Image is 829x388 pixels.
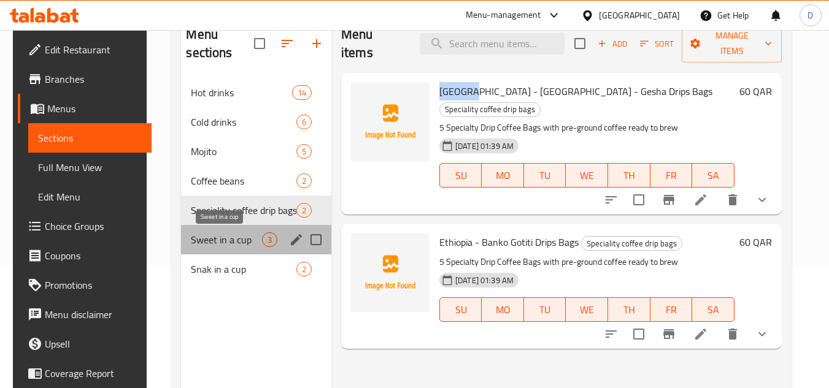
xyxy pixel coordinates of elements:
[581,236,682,251] div: Speciality coffee drip bags
[613,167,646,184] span: TH
[45,278,142,292] span: Promotions
[637,34,677,53] button: Sort
[263,234,277,246] span: 3
[18,64,152,94] a: Branches
[45,307,142,322] span: Menu disclaimer
[47,101,142,116] span: Menus
[297,264,311,275] span: 2
[45,72,142,86] span: Branches
[596,185,626,215] button: sort-choices
[613,301,646,319] span: TH
[755,192,769,207] svg: Show Choices
[191,173,296,188] span: Coffee beans
[450,275,519,286] span: [DATE] 01:39 AM
[566,297,608,322] button: WE
[529,301,561,319] span: TU
[28,153,152,182] a: Full Menu View
[191,203,296,218] span: Speciality coffee drip bags
[608,297,650,322] button: TH
[181,225,331,254] div: Sweet in a cup3edit
[596,37,629,51] span: Add
[626,187,652,213] span: Select to update
[697,167,730,184] span: SA
[608,163,650,188] button: TH
[341,25,406,62] h2: Menu items
[739,83,772,100] h6: 60 QAR
[482,163,524,188] button: MO
[18,211,152,241] a: Choice Groups
[296,144,312,159] div: items
[296,262,312,276] div: items
[296,115,312,129] div: items
[640,37,674,51] span: Sort
[45,42,142,57] span: Edit Restaurant
[191,262,296,276] span: Snak in a cup
[682,25,781,63] button: Manage items
[747,185,777,215] button: show more
[650,163,693,188] button: FR
[262,232,277,247] div: items
[654,319,684,349] button: Branch-specific-item
[571,167,603,184] span: WE
[654,185,684,215] button: Branch-specific-item
[596,319,626,349] button: sort-choices
[247,31,272,56] span: Select all sections
[571,301,603,319] span: WE
[655,167,688,184] span: FR
[439,297,482,322] button: SU
[287,230,306,249] button: edit
[655,301,688,319] span: FR
[18,94,152,123] a: Menus
[439,254,735,270] p: 5 Specialty Drip Coffee Bags with pre-ground coffee ready to brew
[482,297,524,322] button: MO
[18,300,152,329] a: Menu disclaimer
[487,301,519,319] span: MO
[18,359,152,388] a: Coverage Report
[191,144,296,159] span: Mojito
[739,234,772,251] h6: 60 QAR
[439,163,482,188] button: SU
[693,327,708,341] a: Edit menu item
[38,160,142,175] span: Full Menu View
[297,146,311,158] span: 5
[18,270,152,300] a: Promotions
[524,163,566,188] button: TU
[45,337,142,351] span: Upsell
[440,102,540,116] span: Speciality coffee drip bags
[351,234,430,312] img: Ethiopia - Banko Gotiti Drips Bags
[28,123,152,153] a: Sections
[466,8,541,23] div: Menu-management
[593,34,632,53] button: Add
[487,167,519,184] span: MO
[747,319,777,349] button: show more
[191,85,291,100] span: Hot drinks
[697,301,730,319] span: SA
[297,175,311,187] span: 2
[439,120,735,135] p: 5 Specialty Drip Coffee Bags with pre-ground coffee ready to brew
[181,137,331,166] div: Mojito5
[351,83,430,161] img: Brazil - Santuario Sul - Gesha Drips Bags
[38,189,142,204] span: Edit Menu
[445,167,477,184] span: SU
[191,232,261,247] span: Sweet in a cup
[28,182,152,211] a: Edit Menu
[181,78,331,107] div: Hot drinks14
[445,301,477,319] span: SU
[599,9,680,22] div: [GEOGRAPHIC_DATA]
[293,87,311,99] span: 14
[718,185,747,215] button: delete
[808,9,813,22] span: D
[296,173,312,188] div: items
[45,219,142,234] span: Choice Groups
[718,319,747,349] button: delete
[692,163,735,188] button: SA
[650,297,693,322] button: FR
[18,329,152,359] a: Upsell
[181,196,331,225] div: Speciality coffee drip bags2
[18,241,152,270] a: Coupons
[297,205,311,216] span: 2
[38,131,142,145] span: Sections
